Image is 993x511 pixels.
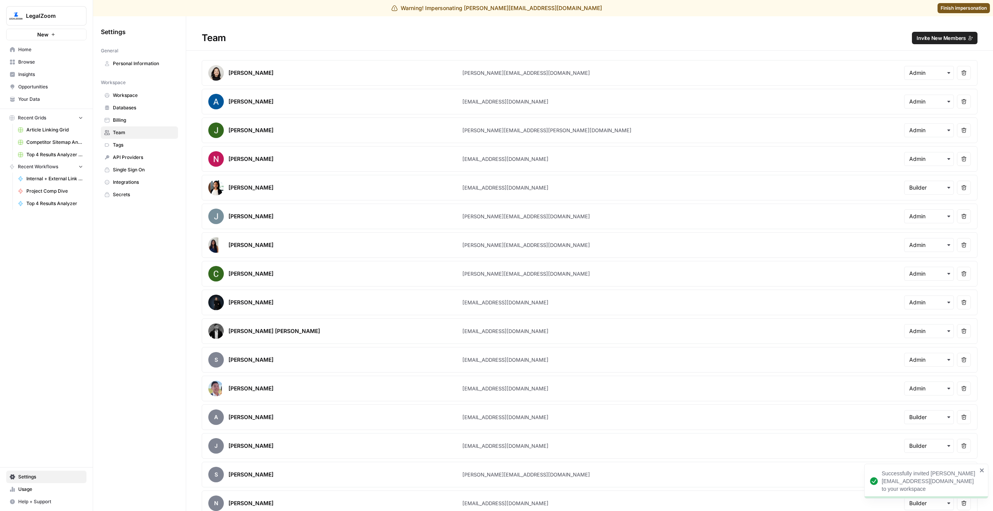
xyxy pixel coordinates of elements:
[882,470,977,493] div: Successfully invited [PERSON_NAME][EMAIL_ADDRESS][DOMAIN_NAME] to your workspace
[186,32,993,44] div: Team
[113,166,175,173] span: Single Sign On
[18,473,83,480] span: Settings
[228,385,273,392] div: [PERSON_NAME]
[18,59,83,66] span: Browse
[208,295,224,310] img: avatar
[917,34,966,42] span: Invite New Members
[909,442,949,450] input: Builder
[101,164,178,176] a: Single Sign On
[462,212,590,220] div: [PERSON_NAME][EMAIL_ADDRESS][DOMAIN_NAME]
[113,179,175,186] span: Integrations
[14,148,86,161] a: Top 4 Results Analyzer Grid
[26,12,73,20] span: LegalZoom
[26,175,83,182] span: Internal + External Link Addition
[909,69,949,77] input: Admin
[979,467,985,473] button: close
[18,163,58,170] span: Recent Workflows
[6,483,86,495] a: Usage
[462,299,548,306] div: [EMAIL_ADDRESS][DOMAIN_NAME]
[208,209,224,224] img: avatar
[101,139,178,151] a: Tags
[462,241,590,249] div: [PERSON_NAME][EMAIL_ADDRESS][DOMAIN_NAME]
[391,4,602,12] div: Warning! Impersonating [PERSON_NAME][EMAIL_ADDRESS][DOMAIN_NAME]
[6,161,86,173] button: Recent Workflows
[113,154,175,161] span: API Providers
[208,94,224,109] img: avatar
[462,385,548,392] div: [EMAIL_ADDRESS][DOMAIN_NAME]
[228,184,273,192] div: [PERSON_NAME]
[113,142,175,148] span: Tags
[462,442,548,450] div: [EMAIL_ADDRESS][DOMAIN_NAME]
[208,323,224,339] img: avatar
[208,409,224,425] span: A
[462,327,548,335] div: [EMAIL_ADDRESS][DOMAIN_NAME]
[909,385,949,392] input: Admin
[6,93,86,105] a: Your Data
[462,471,590,478] div: [PERSON_NAME][EMAIL_ADDRESS][DOMAIN_NAME]
[101,89,178,102] a: Workspace
[6,81,86,93] a: Opportunities
[909,241,949,249] input: Admin
[208,381,222,396] img: avatar
[26,200,83,207] span: Top 4 Results Analyzer
[228,241,273,249] div: [PERSON_NAME]
[228,499,273,507] div: [PERSON_NAME]
[228,413,273,421] div: [PERSON_NAME]
[14,185,86,197] a: Project Comp Dive
[14,124,86,136] a: Article Linking Grid
[6,43,86,56] a: Home
[462,69,590,77] div: [PERSON_NAME][EMAIL_ADDRESS][DOMAIN_NAME]
[101,176,178,188] a: Integrations
[462,499,548,507] div: [EMAIL_ADDRESS][DOMAIN_NAME]
[18,46,83,53] span: Home
[101,151,178,164] a: API Providers
[6,6,86,26] button: Workspace: LegalZoom
[18,498,83,505] span: Help + Support
[208,495,224,511] span: N
[113,104,175,111] span: Databases
[113,191,175,198] span: Secrets
[101,47,118,54] span: General
[228,155,273,163] div: [PERSON_NAME]
[113,60,175,67] span: Personal Information
[228,442,273,450] div: [PERSON_NAME]
[208,266,224,281] img: avatar
[228,471,273,478] div: [PERSON_NAME]
[113,92,175,99] span: Workspace
[26,188,83,195] span: Project Comp Dive
[228,212,273,220] div: [PERSON_NAME]
[101,188,178,201] a: Secrets
[6,471,86,483] a: Settings
[18,71,83,78] span: Insights
[113,117,175,124] span: Billing
[14,197,86,210] a: Top 4 Results Analyzer
[101,126,178,139] a: Team
[6,112,86,124] button: Recent Grids
[6,56,86,68] a: Browse
[208,123,224,138] img: avatar
[909,155,949,163] input: Admin
[228,98,273,105] div: [PERSON_NAME]
[228,356,273,364] div: [PERSON_NAME]
[909,413,949,421] input: Builder
[462,270,590,278] div: [PERSON_NAME][EMAIL_ADDRESS][DOMAIN_NAME]
[462,155,548,163] div: [EMAIL_ADDRESS][DOMAIN_NAME]
[208,65,224,81] img: avatar
[909,356,949,364] input: Admin
[18,83,83,90] span: Opportunities
[26,151,83,158] span: Top 4 Results Analyzer Grid
[228,270,273,278] div: [PERSON_NAME]
[208,352,224,368] span: S
[462,184,548,192] div: [EMAIL_ADDRESS][DOMAIN_NAME]
[6,495,86,508] button: Help + Support
[208,180,224,195] img: avatar
[101,114,178,126] a: Billing
[208,467,224,482] span: S
[26,126,83,133] span: Article Linking Grid
[228,69,273,77] div: [PERSON_NAME]
[938,3,990,13] a: Finish impersonation
[14,136,86,148] a: Competitor Sitemap Analysis
[208,151,224,167] img: avatar
[909,98,949,105] input: Admin
[6,29,86,40] button: New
